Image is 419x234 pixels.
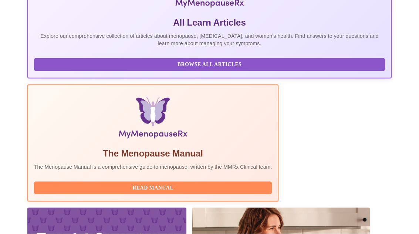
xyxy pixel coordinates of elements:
[41,184,265,193] span: Read Manual
[34,148,272,159] h5: The Menopause Manual
[34,32,385,47] p: Explore our comprehensive collection of articles about menopause, [MEDICAL_DATA], and women's hea...
[72,97,234,142] img: Menopause Manual
[34,184,274,191] a: Read Manual
[34,61,387,67] a: Browse All Articles
[34,182,272,195] button: Read Manual
[34,163,272,171] p: The Menopause Manual is a comprehensive guide to menopause, written by the MMRx Clinical team.
[34,58,385,71] button: Browse All Articles
[34,17,385,29] h5: All Learn Articles
[41,60,378,69] span: Browse All Articles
